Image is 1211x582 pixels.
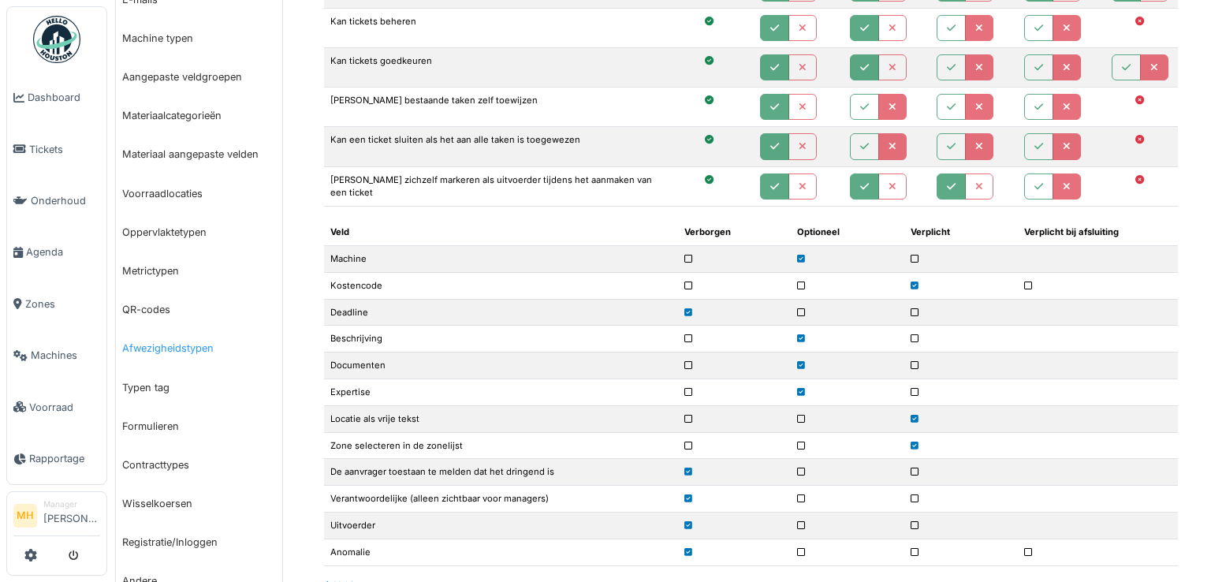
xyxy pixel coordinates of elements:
a: Formulieren [116,407,282,446]
th: Verplicht [904,219,1018,245]
a: Aangepaste veldgroepen [116,58,282,96]
a: Dashboard [7,72,106,123]
span: Voorraad [29,400,100,415]
a: Contracttypes [116,446,282,484]
td: [PERSON_NAME] zichzelf markeren als uitvoerder tijdens het aanmaken van een ticket [324,166,672,207]
span: Rapportage [29,451,100,466]
td: Machine [324,246,678,273]
span: Machines [31,348,100,363]
a: Materiaalcategorieën [116,96,282,135]
span: Agenda [26,244,100,259]
a: Zones [7,278,106,330]
span: Tickets [29,142,100,157]
td: Uitvoerder [324,513,678,539]
span: Dashboard [28,90,100,105]
span: Onderhoud [31,193,100,208]
a: MH Manager[PERSON_NAME] [13,498,100,536]
td: Kan tickets beheren [324,8,672,47]
li: MH [13,504,37,528]
td: Deadline [324,299,678,326]
a: Tickets [7,123,106,174]
td: Expertise [324,379,678,406]
a: Rapportage [7,433,106,484]
td: Kan een ticket sluiten als het aan alle taken is toegewezen [324,127,672,166]
td: De aanvrager toestaan te melden dat het dringend is [324,459,678,486]
span: Zones [25,297,100,312]
th: Veld [324,219,678,245]
a: Voorraadlocaties [116,174,282,213]
td: Zone selecteren in de zonelijst [324,432,678,459]
a: Materiaal aangepaste velden [116,135,282,173]
div: Manager [43,498,100,510]
a: Oppervlaktetypen [116,213,282,252]
td: Locatie als vrije tekst [324,405,678,432]
td: Beschrijving [324,326,678,353]
th: Verborgen [678,219,792,245]
a: Afwezigheidstypen [116,329,282,367]
a: Registratie/Inloggen [116,523,282,561]
a: Onderhoud [7,175,106,226]
td: Kan tickets goedkeuren [324,48,672,88]
a: Wisselkoersen [116,484,282,523]
td: Documenten [324,353,678,379]
td: Kostencode [324,272,678,299]
th: Verplicht bij afsluiting [1018,219,1178,245]
a: Typen tag [116,368,282,407]
a: Machine typen [116,19,282,58]
li: [PERSON_NAME] [43,498,100,532]
img: Badge_color-CXgf-gQk.svg [33,16,80,63]
td: Anomalie [324,539,678,565]
a: Agenda [7,226,106,278]
td: Verantwoordelijke (alleen zichtbaar voor managers) [324,486,678,513]
td: [PERSON_NAME] bestaande taken zelf toewijzen [324,88,672,127]
th: Optioneel [791,219,904,245]
a: QR-codes [116,290,282,329]
a: Voorraad [7,381,106,432]
a: Machines [7,330,106,381]
a: Metrictypen [116,252,282,290]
